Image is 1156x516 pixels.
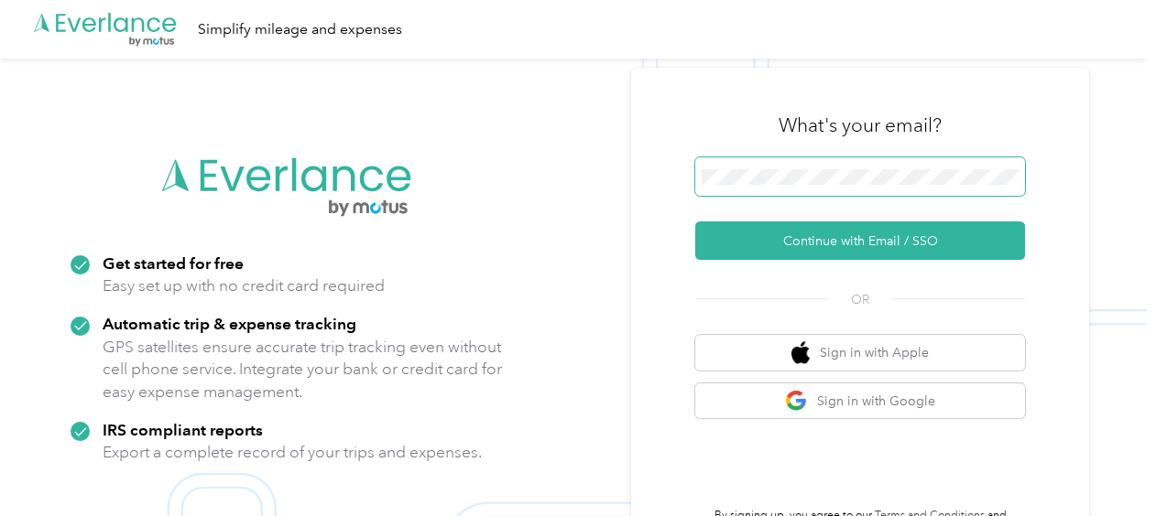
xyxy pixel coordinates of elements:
div: Simplify mileage and expenses [198,18,402,41]
img: google logo [785,390,808,413]
button: apple logoSign in with Apple [695,335,1025,371]
strong: Get started for free [103,253,244,273]
p: GPS satellites ensure accurate trip tracking even without cell phone service. Integrate your bank... [103,336,503,403]
button: google logoSign in with Google [695,383,1025,419]
img: apple logo [791,341,810,364]
strong: Automatic trip & expense tracking [103,314,356,333]
strong: IRS compliant reports [103,420,263,439]
button: Continue with Email / SSO [695,221,1025,260]
span: OR [828,290,892,309]
p: Export a complete record of your trips and expenses. [103,441,482,464]
h3: What's your email? [779,113,942,138]
p: Easy set up with no credit card required [103,274,385,297]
